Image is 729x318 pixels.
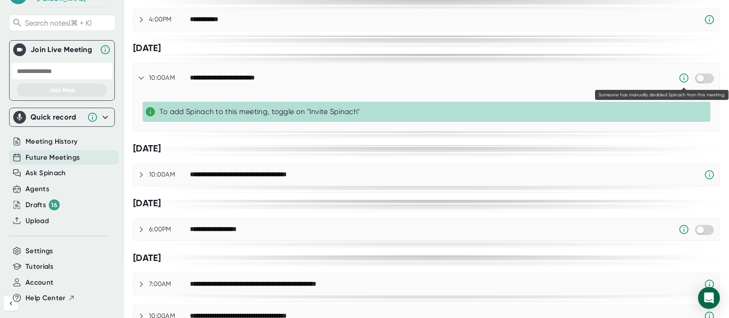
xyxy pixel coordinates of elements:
button: Agents [26,184,49,194]
div: 10:00AM [149,74,190,82]
button: Ask Spinach [26,168,66,178]
div: To add Spinach to this meeting, toggle on "Invite Spinach" [159,107,707,116]
div: [DATE] [133,198,720,209]
button: Account [26,277,53,288]
button: Collapse sidebar [4,296,18,311]
button: Drafts 16 [26,199,60,210]
svg: Someone has manually disabled Spinach from this meeting. [678,224,689,235]
div: Open Intercom Messenger [698,287,720,309]
span: Help Center [26,293,66,303]
div: 10:00AM [149,171,190,179]
div: [DATE] [133,42,720,54]
div: Quick record [31,113,82,122]
div: [DATE] [133,252,720,264]
span: Join Now [49,86,75,94]
div: 7:00AM [149,280,190,288]
button: Help Center [26,293,75,303]
img: Join Live Meeting [15,45,24,54]
div: 4:00PM [149,16,190,24]
div: Join Live Meeting [31,45,95,54]
button: Future Meetings [26,152,80,163]
div: Quick record [13,108,111,126]
button: Join Now [17,83,107,97]
div: Drafts [26,199,60,210]
div: [DATE] [133,143,720,154]
svg: Spinach requires a video conference link. [704,169,715,180]
div: 6:00PM [149,225,190,234]
button: Tutorials [26,261,53,272]
button: Upload [26,216,49,226]
span: Search notes (⌘ + K) [25,19,113,27]
button: Settings [26,246,53,256]
svg: Spinach requires a video conference link. [704,279,715,290]
button: Meeting History [26,136,77,147]
div: 16 [49,199,60,210]
div: Join Live MeetingJoin Live Meeting [13,41,111,59]
svg: Spinach requires a video conference link. [704,14,715,25]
